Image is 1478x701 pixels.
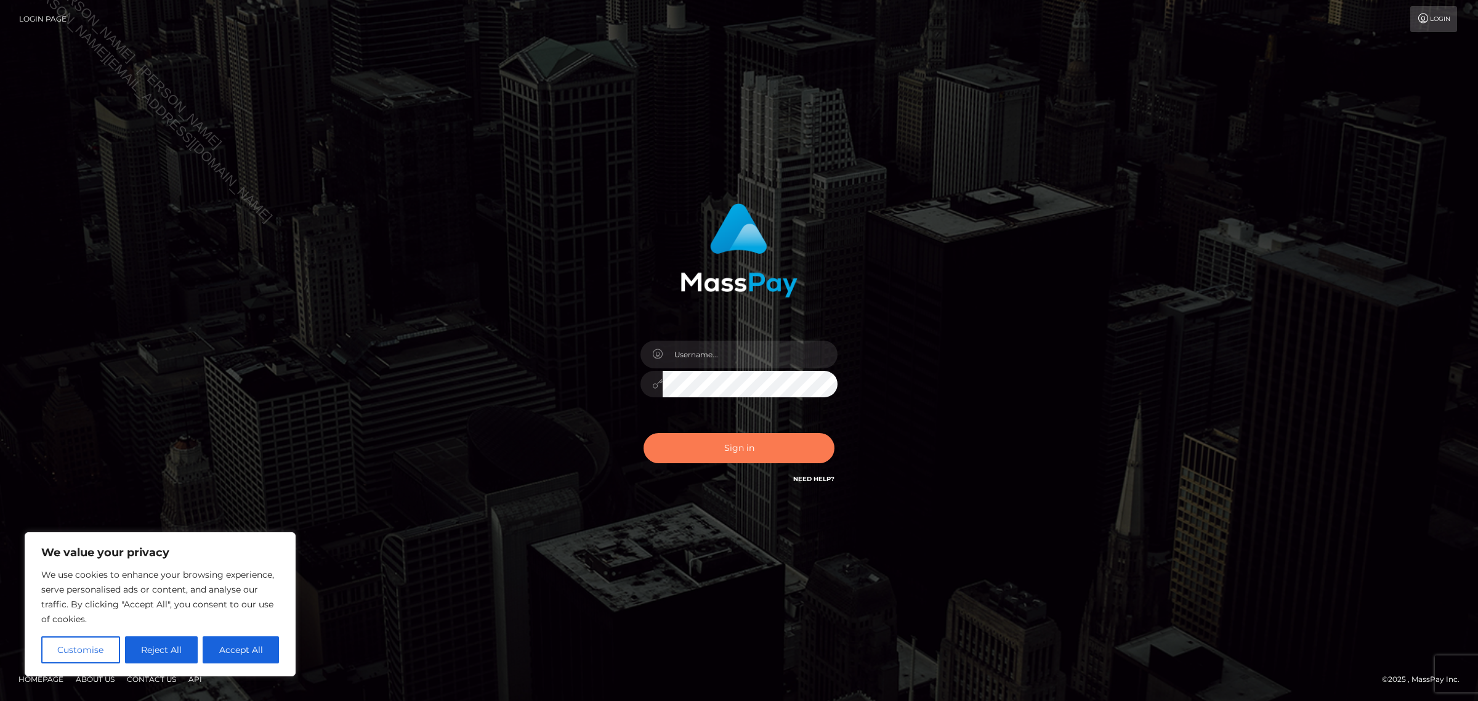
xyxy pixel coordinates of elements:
[203,636,279,663] button: Accept All
[125,636,198,663] button: Reject All
[184,670,207,689] a: API
[19,6,67,32] a: Login Page
[793,475,834,483] a: Need Help?
[680,203,798,298] img: MassPay Login
[14,670,68,689] a: Homepage
[644,433,834,463] button: Sign in
[1382,673,1469,686] div: © 2025 , MassPay Inc.
[25,532,296,676] div: We value your privacy
[1410,6,1457,32] a: Login
[71,670,119,689] a: About Us
[41,636,120,663] button: Customise
[41,545,279,560] p: We value your privacy
[41,567,279,626] p: We use cookies to enhance your browsing experience, serve personalised ads or content, and analys...
[663,341,838,368] input: Username...
[122,670,181,689] a: Contact Us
